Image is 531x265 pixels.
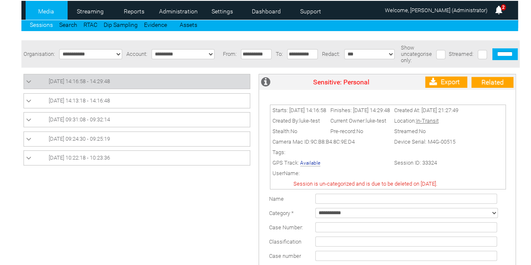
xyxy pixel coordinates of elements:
[422,160,437,166] span: 33324
[394,139,426,145] span: Device Serial:
[246,5,287,18] a: Dashboard
[26,76,248,87] a: [DATE] 14:16:58 - 14:29:48
[392,126,460,136] td: Streamed:
[49,136,110,142] span: [DATE] 09:24:30 - 09:25:19
[49,155,110,161] span: [DATE] 10:22:18 - 10:23:36
[392,115,460,126] td: Location:
[269,224,303,231] span: Case Number:
[59,21,77,28] a: Search
[320,40,342,68] td: Redact:
[84,21,97,28] a: RTAC
[202,5,243,18] a: Settings
[269,239,301,245] span: Classification
[269,196,284,202] label: Name
[221,40,239,68] td: From:
[274,40,285,68] td: To:
[144,21,167,28] a: Evidence
[272,170,300,176] span: UserName:
[49,97,110,104] span: [DATE] 14:13:18 - 14:16:48
[272,74,410,90] td: Sensitive: Personal
[270,115,328,126] td: Created By:
[494,5,504,15] img: bell25.png
[421,107,458,113] span: [DATE] 21:27:49
[330,107,352,113] span: Finishes:
[501,4,506,10] span: 2
[385,7,487,13] span: Welcome, [PERSON_NAME] (Administrator)
[471,77,513,88] a: Related
[416,118,439,124] span: In-Transit
[49,78,110,84] span: [DATE] 14:16:58 - 14:29:48
[158,5,199,18] a: Administration
[30,21,53,28] a: Sessions
[21,40,57,68] td: Organisation:
[26,115,248,125] a: [DATE] 09:31:08 - 09:32:14
[272,149,285,155] span: Tags:
[290,128,297,134] span: No
[269,210,294,216] label: Category *
[293,181,437,187] span: Session is un-categorized and is due to be deleted on [DATE].
[300,160,320,166] a: Available
[272,107,288,113] span: Starts:
[26,96,248,106] a: [DATE] 14:13:18 - 14:16:48
[270,126,328,136] td: Stealth:
[353,107,390,113] span: [DATE] 14:29:48
[290,5,331,18] a: Support
[104,21,138,28] a: Dip Sampling
[270,136,392,147] td: Camera Mac ID:
[394,160,421,166] span: Session ID:
[70,5,110,18] a: Streaming
[328,126,392,136] td: Pre-record:
[449,51,473,57] span: Streamed:
[356,128,363,134] span: No
[114,5,154,18] a: Reports
[269,253,301,259] span: Case number
[26,134,248,144] a: [DATE] 09:24:30 - 09:25:19
[289,107,326,113] span: [DATE] 14:16:58
[328,115,392,126] td: Current Owner:
[401,45,432,63] span: Show uncategorise only:
[124,40,149,68] td: Account:
[311,139,355,145] span: 9C:B8:B4:8C:9E:D4
[49,116,110,123] span: [DATE] 09:31:08 - 09:32:14
[425,76,467,88] a: Export
[26,5,66,18] a: Media
[272,160,299,166] span: GPS Track:
[26,153,248,163] a: [DATE] 10:22:18 - 10:23:36
[366,118,386,124] span: luke-test
[428,139,455,145] span: M4G-00515
[419,128,426,134] span: No
[394,107,420,113] span: Created At:
[299,118,320,124] span: luke-test
[180,21,197,28] a: Assets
